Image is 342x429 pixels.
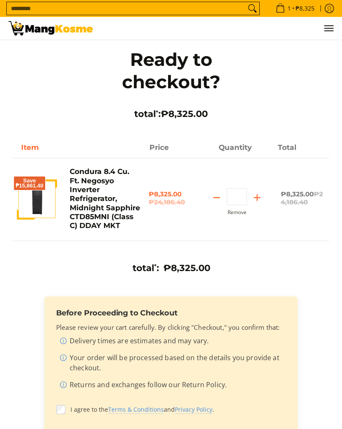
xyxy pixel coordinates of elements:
del: ₱24,186.40 [149,198,193,206]
button: Remove [228,209,247,215]
h3: total : [133,262,159,274]
a: Condura 8.4 Cu. Ft. Negosyo Inverter Refrigerator, Midnight Sapphire CTD85MNI (Class C) DDAY MKT [70,167,140,230]
button: Add [247,191,267,204]
button: Subtract [206,191,227,204]
del: ₱24,186.40 [281,190,323,206]
ul: Customer Navigation [101,17,334,40]
span: ₱8,325.00 [149,190,193,206]
a: Terms & Conditions (opens in new tab) [108,405,164,414]
h3: total : [92,108,250,119]
nav: Main Menu [101,17,334,40]
span: ₱8,325 [294,5,316,11]
li: Delivery times are estimates and may vary. [60,336,286,349]
button: Search [246,2,259,15]
span: I agree to the and . [71,405,286,414]
input: I agree to theTerms & Conditions (opens in new tab)andPrivacy Policy (opens in new tab). [56,405,65,414]
span: • [273,4,317,13]
span: 1 [286,5,292,11]
h1: Ready to checkout? [92,49,250,93]
span: ₱8,325.00 [161,108,208,119]
a: Privacy Policy (opens in new tab) [175,405,212,414]
li: Returns and exchanges follow our Return Policy. [60,380,286,393]
img: Your Shopping Cart | Mang Kosme [8,21,93,35]
img: Default Title Condura 8.4 Cu. Ft. Negosyo Inverter Refrigerator, Midnight Sapphire CTD85MNI (Clas... [17,179,57,220]
li: Your order will be processed based on the details you provide at checkout. [60,353,286,376]
h3: Before Proceeding to Checkout [56,308,286,318]
span: ₱8,325.00 [163,262,210,273]
span: ₱8,325.00 [281,190,323,206]
span: Save ₱15,861.40 [16,178,43,188]
div: Please review your cart carefully. By clicking "Checkout," you confirm that: [56,323,286,393]
button: Menu [323,17,334,40]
